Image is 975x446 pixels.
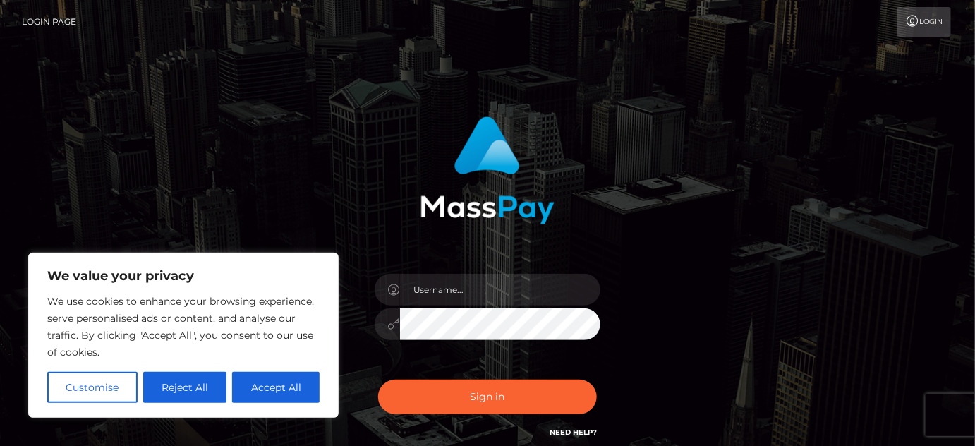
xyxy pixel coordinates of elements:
[420,116,555,224] img: MassPay Login
[232,372,320,403] button: Accept All
[47,293,320,361] p: We use cookies to enhance your browsing experience, serve personalised ads or content, and analys...
[143,372,227,403] button: Reject All
[400,274,600,306] input: Username...
[47,267,320,284] p: We value your privacy
[550,428,597,437] a: Need Help?
[22,7,76,37] a: Login Page
[378,380,597,414] button: Sign in
[28,253,339,418] div: We value your privacy
[47,372,138,403] button: Customise
[897,7,951,37] a: Login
